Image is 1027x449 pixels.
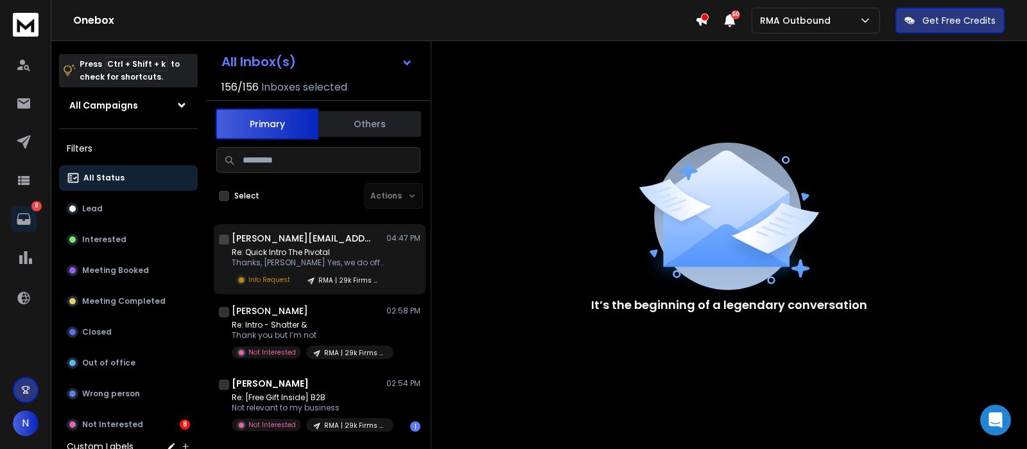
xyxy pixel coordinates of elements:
[73,13,695,28] h1: Onebox
[59,381,198,407] button: Wrong person
[232,247,386,258] p: Re: Quick Intro The Pivotal
[82,265,149,276] p: Meeting Booked
[59,350,198,376] button: Out of office
[59,412,198,437] button: Not Interested8
[59,258,198,283] button: Meeting Booked
[59,319,198,345] button: Closed
[82,327,112,337] p: Closed
[232,392,386,403] p: Re: [Free Gift Inside] B2B
[13,410,39,436] button: N
[386,233,420,243] p: 04:47 PM
[234,191,259,201] label: Select
[232,232,373,245] h1: [PERSON_NAME][EMAIL_ADDRESS][DOMAIN_NAME]
[248,275,290,285] p: Info Request
[731,10,740,19] span: 50
[82,234,126,245] p: Interested
[59,196,198,222] button: Lead
[248,420,296,430] p: Not Interested
[760,14,836,27] p: RMA Outbound
[232,258,386,268] p: Thanks, [PERSON_NAME] Yes, we do offer
[69,99,138,112] h1: All Campaigns
[59,288,198,314] button: Meeting Completed
[591,296,867,314] p: It’s the beginning of a legendary conversation
[11,206,37,232] a: 8
[82,419,143,430] p: Not Interested
[232,320,386,330] p: Re: Intro - Shatter &
[232,403,386,413] p: Not relevant to my business
[324,348,386,358] p: RMA | 29k Firms (General Team Info)
[324,421,386,430] p: RMA | 29k Firms (General Team Info)
[248,348,296,357] p: Not Interested
[59,92,198,118] button: All Campaigns
[82,204,103,214] p: Lead
[216,109,318,139] button: Primary
[221,80,259,95] span: 156 / 156
[59,139,198,157] h3: Filters
[980,405,1011,436] div: Open Intercom Messenger
[232,330,386,340] p: Thank you but I’m not
[31,201,42,211] p: 8
[318,110,421,138] button: Others
[13,13,39,37] img: logo
[211,49,423,75] button: All Inbox(s)
[59,227,198,252] button: Interested
[261,80,347,95] h3: Inboxes selected
[59,165,198,191] button: All Status
[386,378,420,389] p: 02:54 PM
[386,306,420,316] p: 02:58 PM
[82,296,166,306] p: Meeting Completed
[318,276,380,285] p: RMA | 29k Firms (General Team Info)
[180,419,190,430] div: 8
[221,55,296,68] h1: All Inbox(s)
[895,8,1005,33] button: Get Free Credits
[83,173,125,183] p: All Status
[232,304,308,317] h1: [PERSON_NAME]
[82,358,135,368] p: Out of office
[410,421,420,432] div: 1
[922,14,996,27] p: Get Free Credits
[105,57,168,71] span: Ctrl + Shift + k
[232,377,309,390] h1: [PERSON_NAME]
[80,58,180,84] p: Press to check for shortcuts.
[82,389,140,399] p: Wrong person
